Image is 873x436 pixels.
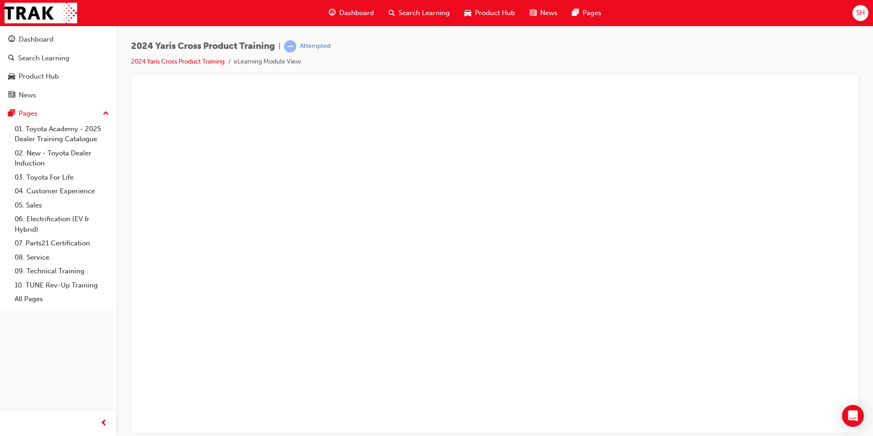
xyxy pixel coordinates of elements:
div: Search Learning [18,53,69,64]
a: Search Learning [4,50,113,67]
span: car-icon [464,7,471,19]
span: Dashboard [339,8,374,18]
button: Pages [4,105,113,122]
span: search-icon [8,54,15,63]
a: 02. New - Toyota Dealer Induction [11,146,113,170]
span: news-icon [530,7,536,19]
span: learningRecordVerb_ATTEMPT-icon [284,40,296,53]
img: Trak [5,3,77,23]
div: Attempted [300,42,331,51]
div: Open Intercom Messenger [842,405,864,427]
span: pages-icon [8,110,15,118]
a: 09. Technical Training [11,264,113,278]
div: Product Hub [19,71,59,82]
a: pages-iconPages [565,4,609,22]
a: 01. Toyota Academy - 2025 Dealer Training Catalogue [11,122,113,146]
span: Search Learning [399,8,450,18]
span: Pages [583,8,601,18]
a: 08. Service [11,250,113,265]
a: All Pages [11,292,113,306]
a: News [4,87,113,104]
a: search-iconSearch Learning [381,4,457,22]
button: SH [852,5,868,21]
span: car-icon [8,73,15,81]
a: 2024 Yaris Cross Product Training [131,58,225,65]
span: up-icon [103,108,109,120]
a: guage-iconDashboard [321,4,381,22]
a: 05. Sales [11,198,113,213]
div: Dashboard [19,34,53,45]
a: Dashboard [4,31,113,48]
span: prev-icon [100,418,107,429]
a: 10. TUNE Rev-Up Training [11,278,113,292]
span: | [279,41,280,52]
a: car-iconProduct Hub [457,4,522,22]
span: guage-icon [8,36,15,44]
span: Product Hub [475,8,515,18]
span: pages-icon [572,7,579,19]
span: 2024 Yaris Cross Product Training [131,41,275,52]
a: news-iconNews [522,4,565,22]
span: guage-icon [329,7,336,19]
div: News [19,90,36,101]
a: Product Hub [4,68,113,85]
button: DashboardSearch LearningProduct HubNews [4,29,113,105]
a: 06. Electrification (EV & Hybrid) [11,212,113,236]
a: 03. Toyota For Life [11,170,113,185]
span: news-icon [8,91,15,100]
a: 04. Customer Experience [11,184,113,198]
div: Pages [19,108,37,119]
span: News [540,8,557,18]
span: SH [856,8,865,18]
span: search-icon [389,7,395,19]
li: eLearning Module View [234,57,301,67]
a: 07. Parts21 Certification [11,236,113,250]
